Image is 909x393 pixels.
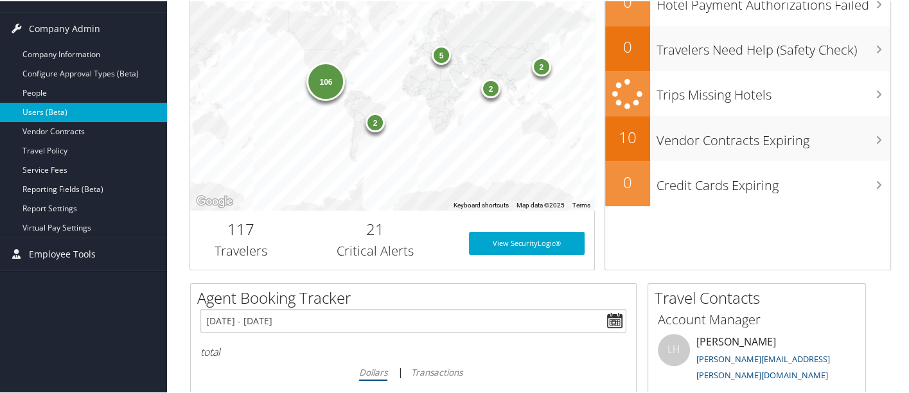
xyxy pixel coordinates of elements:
[605,115,890,160] a: 10Vendor Contracts Expiring
[655,286,865,308] h2: Travel Contacts
[454,200,509,209] button: Keyboard shortcuts
[301,217,450,239] h2: 21
[605,170,650,192] h2: 0
[29,237,96,269] span: Employee Tools
[657,78,890,103] h3: Trips Missing Hotels
[200,363,626,379] div: |
[605,125,650,147] h2: 10
[657,33,890,58] h3: Travelers Need Help (Safety Check)
[605,25,890,70] a: 0Travelers Need Help (Safety Check)
[657,169,890,193] h3: Credit Cards Expiring
[200,241,281,259] h3: Travelers
[532,56,551,75] div: 2
[193,192,236,209] a: Open this area in Google Maps (opens a new window)
[432,44,451,64] div: 5
[411,365,463,377] i: Transactions
[200,217,281,239] h2: 117
[605,35,650,57] h2: 0
[696,352,830,380] a: [PERSON_NAME][EMAIL_ADDRESS][PERSON_NAME][DOMAIN_NAME]
[481,78,500,97] div: 2
[469,231,585,254] a: View SecurityLogic®
[651,333,862,385] li: [PERSON_NAME]
[193,192,236,209] img: Google
[658,333,690,365] div: LH
[359,365,387,377] i: Dollars
[658,310,856,327] h3: Account Manager
[29,12,100,44] span: Company Admin
[657,124,890,148] h3: Vendor Contracts Expiring
[307,61,346,100] div: 106
[605,70,890,116] a: Trips Missing Hotels
[200,344,626,358] h6: total
[516,200,565,207] span: Map data ©2025
[605,160,890,205] a: 0Credit Cards Expiring
[572,200,590,207] a: Terms (opens in new tab)
[301,241,450,259] h3: Critical Alerts
[366,112,385,131] div: 2
[197,286,636,308] h2: Agent Booking Tracker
